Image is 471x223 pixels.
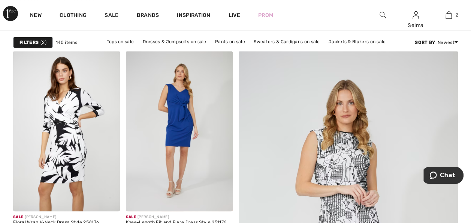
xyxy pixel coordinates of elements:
a: Sign In [413,11,419,18]
a: Pants on sale [211,37,249,47]
span: Inspiration [177,12,210,20]
a: Outerwear on sale [241,47,290,56]
a: Prom [258,11,273,19]
a: Jackets & Blazers on sale [325,37,390,47]
a: New [30,12,42,20]
span: Sale [126,215,136,219]
span: 2 [456,12,458,18]
div: Selma [399,21,432,29]
a: Skirts on sale [203,47,240,56]
img: Knee-Length Fit and Flare Dress Style 251176. Royal [126,51,233,211]
strong: Filters [19,39,39,46]
a: 2 [432,11,465,20]
a: Dresses & Jumpsuits on sale [139,37,210,47]
img: My Info [413,11,419,20]
div: [PERSON_NAME] [13,214,99,220]
a: Clothing [60,12,87,20]
span: 2 [40,39,46,46]
a: Sweaters & Cardigans on sale [250,37,323,47]
strong: Sort By [415,40,435,45]
img: Floral Wrap V-Neck Dress Style 256136. Black/Off White [13,51,120,211]
iframe: Opens a widget where you can chat to one of our agents [423,167,464,185]
a: Tops on sale [103,37,138,47]
span: 140 items [56,39,78,46]
a: Brands [137,12,159,20]
img: 1ère Avenue [3,6,18,21]
a: Sale [105,12,118,20]
span: Sale [13,215,23,219]
div: : Newest [415,39,458,46]
img: My Bag [446,11,452,20]
img: search the website [380,11,386,20]
div: [PERSON_NAME] [126,214,226,220]
a: Live [229,11,240,19]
